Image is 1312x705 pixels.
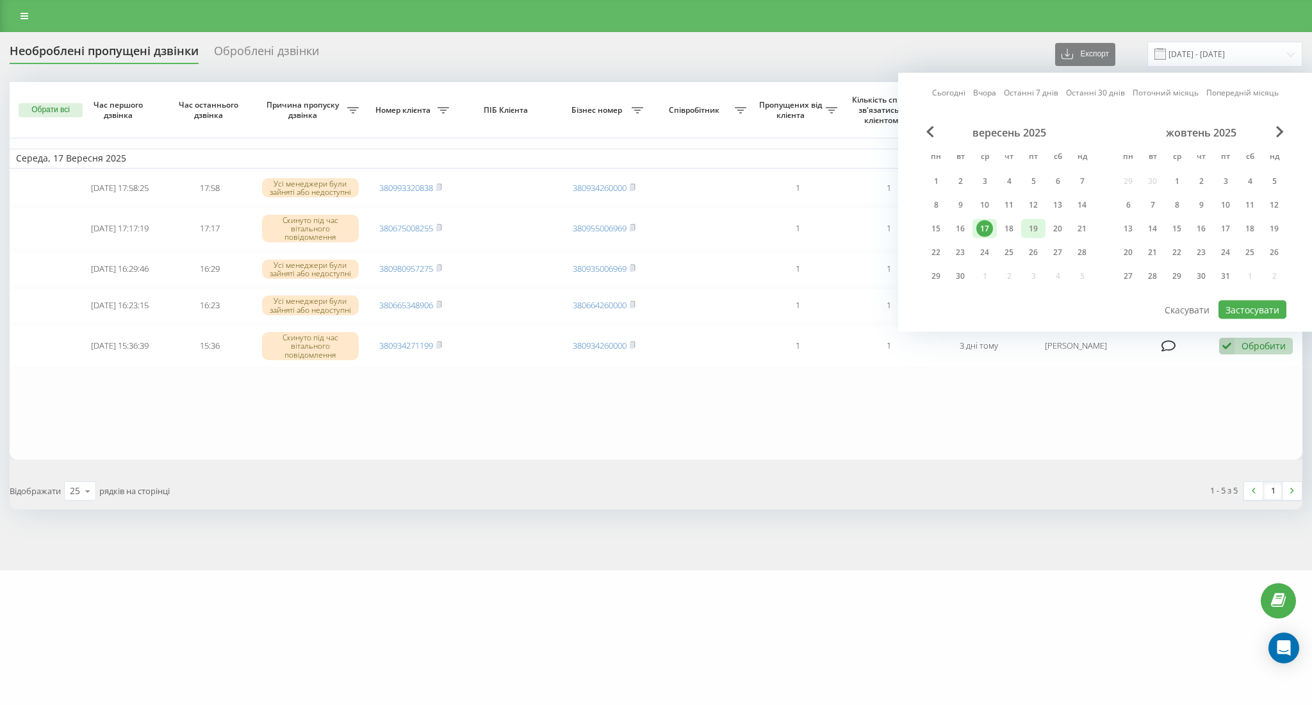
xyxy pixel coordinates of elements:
div: 5 [1266,173,1283,190]
a: 380934271199 [379,340,433,351]
div: пн 15 вер 2025 р. [924,219,948,238]
span: Previous Month [926,126,934,138]
span: ПІБ Клієнта [466,105,548,115]
td: 1 [753,171,843,205]
div: 4 [1242,173,1258,190]
td: 1 [844,288,934,322]
td: 1 [844,207,934,249]
div: 14 [1074,197,1090,213]
div: 17 [1217,220,1234,237]
a: Останні 30 днів [1066,87,1125,99]
td: [DATE] 16:23:15 [74,288,165,322]
div: чт 2 жовт 2025 р. [1189,172,1213,191]
td: [DATE] 17:17:19 [74,207,165,249]
abbr: середа [975,148,994,167]
div: пт 10 жовт 2025 р. [1213,195,1238,215]
div: пн 20 жовт 2025 р. [1116,243,1140,262]
div: 19 [1266,220,1283,237]
div: 23 [1193,244,1209,261]
td: 17:58 [165,171,255,205]
div: нд 14 вер 2025 р. [1070,195,1094,215]
div: ср 15 жовт 2025 р. [1165,219,1189,238]
div: сб 18 жовт 2025 р. [1238,219,1262,238]
div: 15 [1168,220,1185,237]
div: ср 8 жовт 2025 р. [1165,195,1189,215]
div: 21 [1074,220,1090,237]
button: Застосувати [1218,301,1286,319]
span: Кількість спроб зв'язатись з клієнтом [850,95,916,125]
div: Обробити [1242,340,1286,352]
button: Скасувати [1158,301,1217,319]
span: Next Month [1276,126,1284,138]
td: 3 дні тому [934,325,1024,367]
a: Вчора [973,87,996,99]
div: 26 [1266,244,1283,261]
div: ср 24 вер 2025 р. [972,243,997,262]
div: 24 [1217,244,1234,261]
td: 1 [753,207,843,249]
span: Пропущених від клієнта [759,100,825,120]
div: пн 13 жовт 2025 р. [1116,219,1140,238]
div: Усі менеджери були зайняті або недоступні [262,260,359,279]
td: [DATE] 15:36:39 [74,325,165,367]
td: 16:29 [165,252,255,286]
abbr: неділя [1072,148,1092,167]
a: Останні 7 днів [1004,87,1058,99]
div: 21 [1144,244,1161,261]
div: 3 [1217,173,1234,190]
div: 2 [1193,173,1209,190]
div: 13 [1049,197,1066,213]
div: 1 - 5 з 5 [1210,484,1238,497]
div: нд 26 жовт 2025 р. [1262,243,1286,262]
span: рядків на сторінці [99,485,170,497]
a: 380665348906 [379,299,433,311]
div: 7 [1144,197,1161,213]
div: пт 5 вер 2025 р. [1021,172,1045,191]
div: сб 13 вер 2025 р. [1045,195,1070,215]
abbr: субота [1048,148,1067,167]
div: вт 28 жовт 2025 р. [1140,267,1165,286]
div: пн 22 вер 2025 р. [924,243,948,262]
span: Бізнес номер [566,105,632,115]
td: 1 [844,171,934,205]
td: 16:23 [165,288,255,322]
div: сб 11 жовт 2025 р. [1238,195,1262,215]
td: Середа, 17 Вересня 2025 [10,149,1302,168]
abbr: п’ятниця [1216,148,1235,167]
div: 12 [1025,197,1042,213]
div: вересень 2025 [924,126,1094,139]
td: 1 [753,325,843,367]
div: чт 23 жовт 2025 р. [1189,243,1213,262]
div: вт 14 жовт 2025 р. [1140,219,1165,238]
button: Обрати всі [19,103,83,117]
div: вт 7 жовт 2025 р. [1140,195,1165,215]
a: 380935006969 [573,263,627,274]
abbr: неділя [1265,148,1284,167]
div: 8 [928,197,944,213]
button: Експорт [1055,43,1115,66]
div: пт 26 вер 2025 р. [1021,243,1045,262]
div: Необроблені пропущені дзвінки [10,44,199,64]
div: нд 5 жовт 2025 р. [1262,172,1286,191]
div: 9 [952,197,969,213]
span: Причина пропуску дзвінка [261,100,347,120]
a: 380955006969 [573,222,627,234]
div: чт 11 вер 2025 р. [997,195,1021,215]
div: 27 [1049,244,1066,261]
div: 25 [70,485,80,497]
td: 1 [844,252,934,286]
div: вт 23 вер 2025 р. [948,243,972,262]
div: Усі менеджери були зайняті або недоступні [262,178,359,197]
div: пт 12 вер 2025 р. [1021,195,1045,215]
div: 8 [1168,197,1185,213]
div: чт 18 вер 2025 р. [997,219,1021,238]
div: сб 4 жовт 2025 р. [1238,172,1262,191]
div: чт 4 вер 2025 р. [997,172,1021,191]
div: 24 [976,244,993,261]
abbr: субота [1240,148,1259,167]
div: 27 [1120,268,1136,285]
div: 16 [952,220,969,237]
div: 7 [1074,173,1090,190]
div: 19 [1025,220,1042,237]
div: Скинуто під час вітального повідомлення [262,215,359,243]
